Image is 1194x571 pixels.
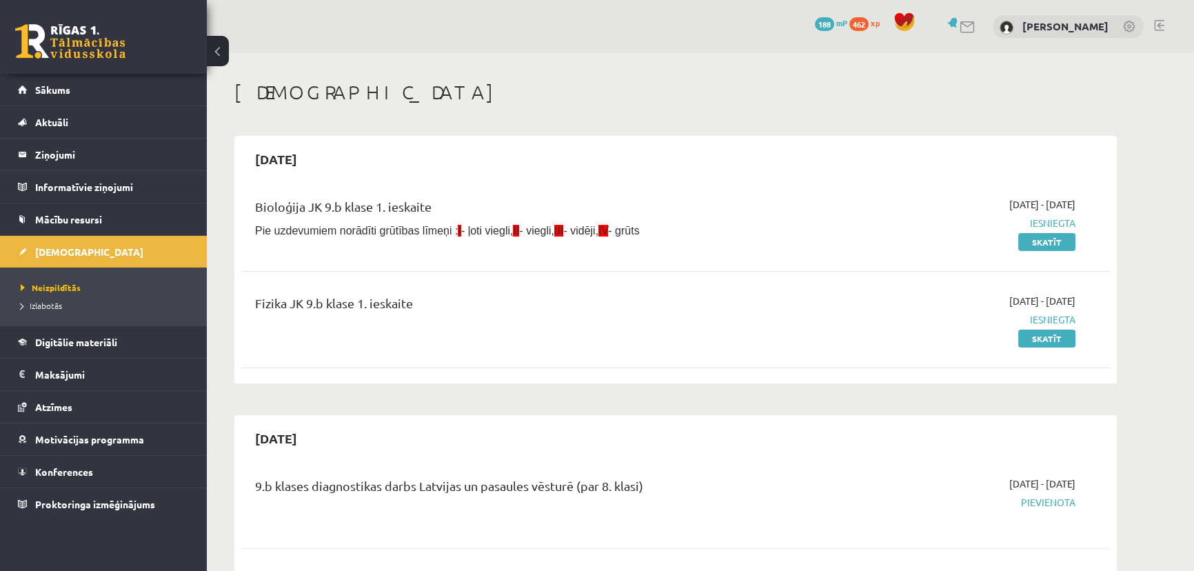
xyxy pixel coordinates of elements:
[15,24,125,59] a: Rīgas 1. Tālmācības vidusskola
[1009,294,1075,308] span: [DATE] - [DATE]
[458,225,461,237] span: I
[849,17,869,31] span: 462
[35,116,68,128] span: Aktuāli
[815,17,847,28] a: 188 mP
[18,488,190,520] a: Proktoringa izmēģinājums
[871,17,880,28] span: xp
[554,225,563,237] span: III
[18,203,190,235] a: Mācību resursi
[35,401,72,413] span: Atzīmes
[815,17,834,31] span: 188
[35,336,117,348] span: Digitālie materiāli
[1009,477,1075,491] span: [DATE] - [DATE]
[21,299,193,312] a: Izlabotās
[35,359,190,390] legend: Maksājumi
[816,495,1075,510] span: Pievienota
[18,139,190,170] a: Ziņojumi
[255,477,795,502] div: 9.b klases diagnostikas darbs Latvijas un pasaules vēsturē (par 8. klasi)
[816,312,1075,327] span: Iesniegta
[18,74,190,106] a: Sākums
[21,300,62,311] span: Izlabotās
[35,83,70,96] span: Sākums
[513,225,519,237] span: II
[849,17,887,28] a: 462 xp
[18,359,190,390] a: Maksājumi
[18,171,190,203] a: Informatīvie ziņojumi
[35,498,155,510] span: Proktoringa izmēģinājums
[35,171,190,203] legend: Informatīvie ziņojumi
[255,225,640,237] span: Pie uzdevumiem norādīti grūtības līmeņi : - ļoti viegli, - viegli, - vidēji, - grūts
[1018,330,1075,348] a: Skatīt
[21,281,193,294] a: Neizpildītās
[241,143,311,175] h2: [DATE]
[21,282,81,293] span: Neizpildītās
[35,246,143,258] span: [DEMOGRAPHIC_DATA]
[816,216,1075,230] span: Iesniegta
[18,326,190,358] a: Digitālie materiāli
[35,213,102,226] span: Mācību resursi
[241,422,311,454] h2: [DATE]
[1018,233,1075,251] a: Skatīt
[1009,197,1075,212] span: [DATE] - [DATE]
[18,423,190,455] a: Motivācijas programma
[1022,19,1109,33] a: [PERSON_NAME]
[35,433,144,445] span: Motivācijas programma
[18,106,190,138] a: Aktuāli
[18,456,190,488] a: Konferences
[18,391,190,423] a: Atzīmes
[255,197,795,223] div: Bioloģija JK 9.b klase 1. ieskaite
[35,465,93,478] span: Konferences
[234,81,1117,104] h1: [DEMOGRAPHIC_DATA]
[1000,21,1013,34] img: Aigars Laķis
[598,225,608,237] span: IV
[255,294,795,319] div: Fizika JK 9.b klase 1. ieskaite
[18,236,190,268] a: [DEMOGRAPHIC_DATA]
[836,17,847,28] span: mP
[35,139,190,170] legend: Ziņojumi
